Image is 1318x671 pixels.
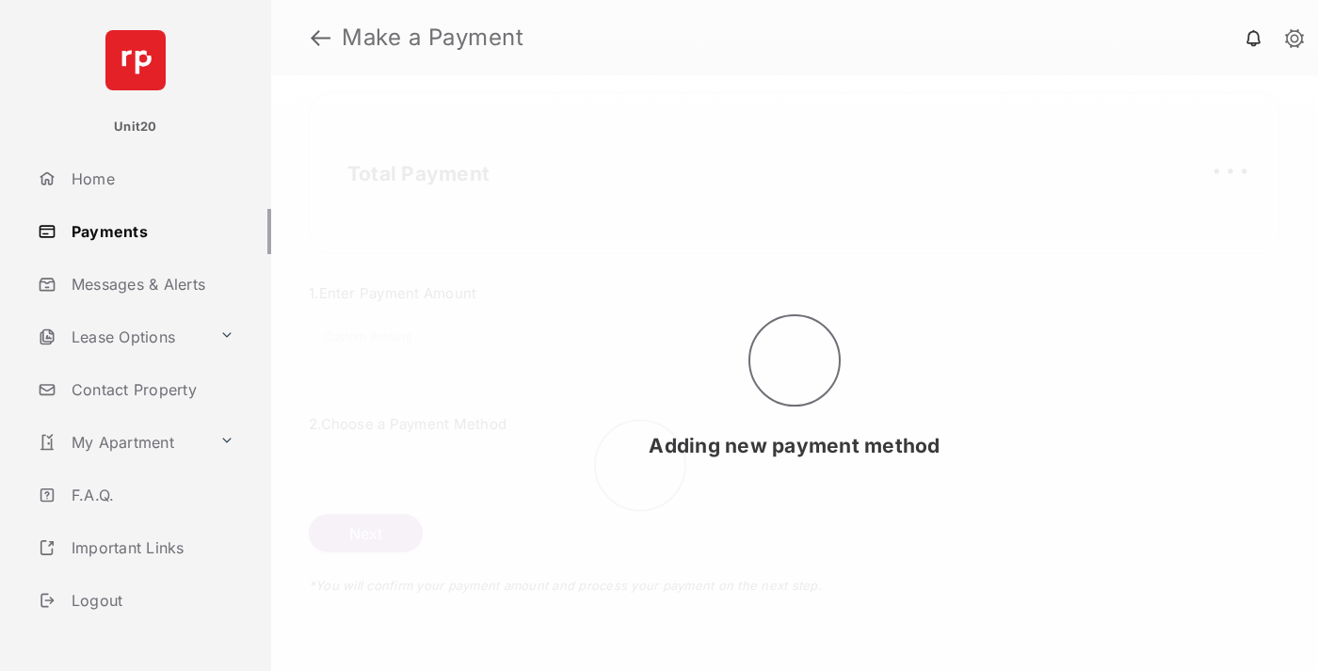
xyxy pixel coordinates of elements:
a: Messages & Alerts [30,262,271,307]
strong: Make a Payment [342,26,523,49]
a: Contact Property [30,367,271,412]
a: Important Links [30,525,242,570]
p: Unit20 [114,118,157,136]
a: My Apartment [30,420,212,465]
a: Lease Options [30,314,212,359]
a: F.A.Q. [30,472,271,518]
span: Adding new payment method [649,434,940,457]
a: Logout [30,578,271,623]
a: Payments [30,209,271,254]
img: svg+xml;base64,PHN2ZyB4bWxucz0iaHR0cDovL3d3dy53My5vcmcvMjAwMC9zdmciIHdpZHRoPSI2NCIgaGVpZ2h0PSI2NC... [105,30,166,90]
a: Home [30,156,271,201]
